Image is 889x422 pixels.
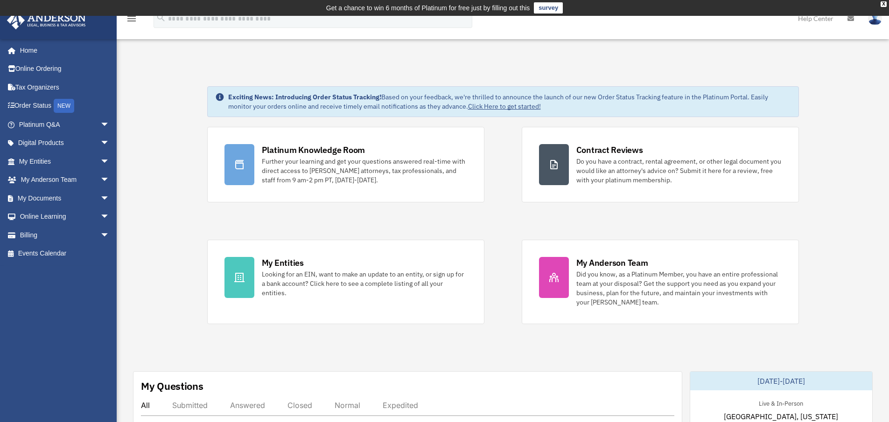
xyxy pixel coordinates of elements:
a: My Anderson Team Did you know, as a Platinum Member, you have an entire professional team at your... [522,240,799,324]
div: Expedited [383,401,418,410]
a: Online Learningarrow_drop_down [7,208,124,226]
a: Billingarrow_drop_down [7,226,124,244]
div: close [881,1,887,7]
a: Digital Productsarrow_drop_down [7,134,124,152]
div: Do you have a contract, rental agreement, or other legal document you would like an attorney's ad... [576,157,782,185]
div: Did you know, as a Platinum Member, you have an entire professional team at your disposal? Get th... [576,270,782,307]
a: Order StatusNEW [7,97,124,116]
strong: Exciting News: Introducing Order Status Tracking! [228,93,381,101]
div: Contract Reviews [576,144,643,156]
a: Contract Reviews Do you have a contract, rental agreement, or other legal document you would like... [522,127,799,202]
a: My Anderson Teamarrow_drop_down [7,171,124,189]
a: Platinum Knowledge Room Further your learning and get your questions answered real-time with dire... [207,127,484,202]
i: search [156,13,166,23]
a: Home [7,41,119,60]
div: Normal [335,401,360,410]
div: Live & In-Person [751,398,811,408]
div: Platinum Knowledge Room [262,144,365,156]
div: Get a chance to win 6 months of Platinum for free just by filling out this [326,2,530,14]
a: Platinum Q&Aarrow_drop_down [7,115,124,134]
a: menu [126,16,137,24]
a: Tax Organizers [7,78,124,97]
span: arrow_drop_down [100,189,119,208]
a: Events Calendar [7,244,124,263]
div: NEW [54,99,74,113]
a: survey [534,2,563,14]
div: My Anderson Team [576,257,648,269]
span: arrow_drop_down [100,115,119,134]
div: My Entities [262,257,304,269]
span: arrow_drop_down [100,226,119,245]
div: My Questions [141,379,203,393]
span: arrow_drop_down [100,171,119,190]
span: arrow_drop_down [100,134,119,153]
a: Online Ordering [7,60,124,78]
div: [DATE]-[DATE] [690,372,872,390]
span: arrow_drop_down [100,152,119,171]
div: Answered [230,401,265,410]
div: Looking for an EIN, want to make an update to an entity, or sign up for a bank account? Click her... [262,270,467,297]
div: Further your learning and get your questions answered real-time with direct access to [PERSON_NAM... [262,157,467,185]
div: Submitted [172,401,208,410]
img: User Pic [868,12,882,25]
img: Anderson Advisors Platinum Portal [4,11,89,29]
div: Based on your feedback, we're thrilled to announce the launch of our new Order Status Tracking fe... [228,92,791,111]
a: My Entities Looking for an EIN, want to make an update to an entity, or sign up for a bank accoun... [207,240,484,324]
span: [GEOGRAPHIC_DATA], [US_STATE] [724,411,838,422]
div: Closed [287,401,312,410]
i: menu [126,13,137,24]
span: arrow_drop_down [100,208,119,227]
div: All [141,401,150,410]
a: My Documentsarrow_drop_down [7,189,124,208]
a: Click Here to get started! [468,102,541,111]
a: My Entitiesarrow_drop_down [7,152,124,171]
